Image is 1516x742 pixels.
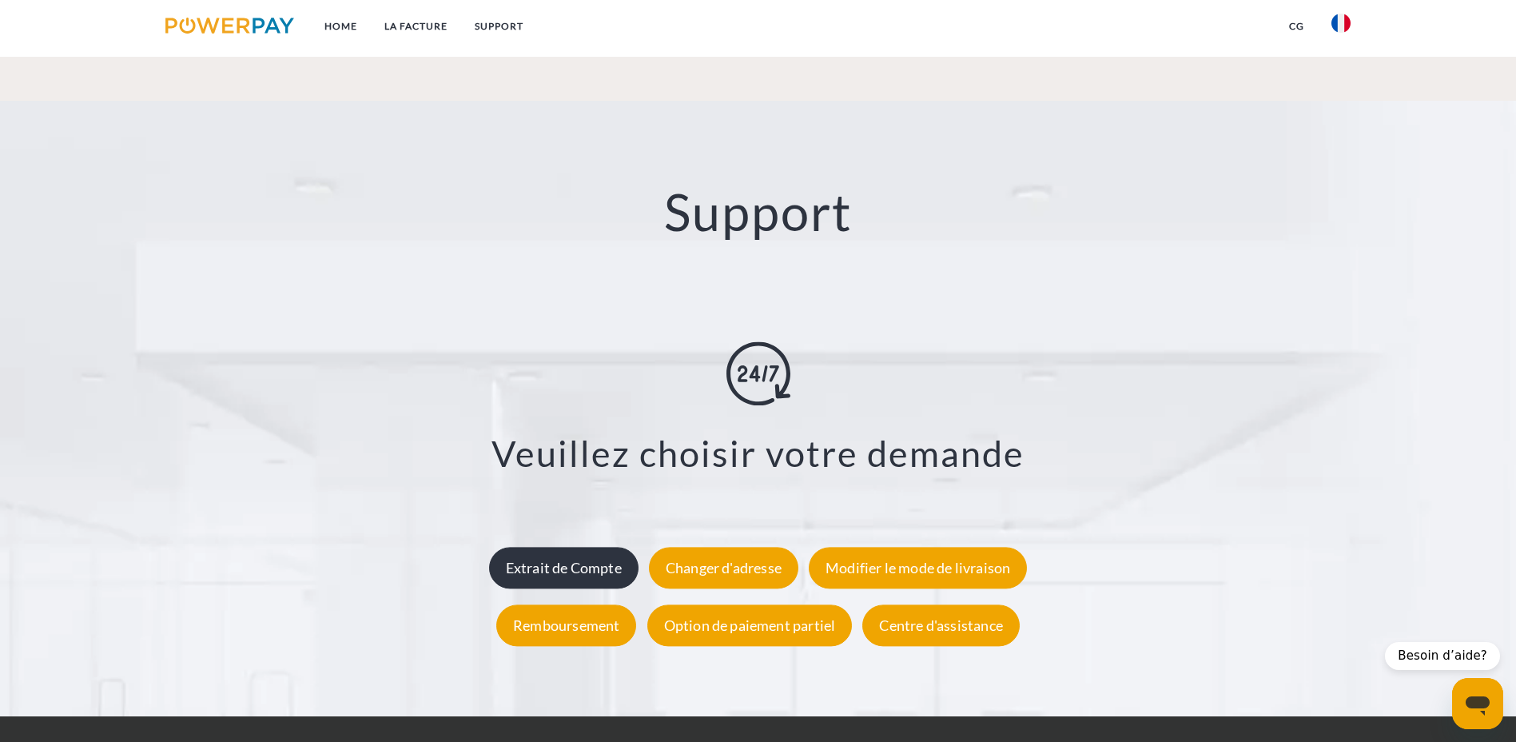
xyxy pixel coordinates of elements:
a: Support [461,12,537,41]
div: Option de paiement partiel [647,605,853,647]
a: CG [1275,12,1318,41]
a: Remboursement [492,617,640,635]
iframe: Bouton de lancement de la fenêtre de messagerie, conversation en cours [1452,678,1503,729]
img: logo-powerpay.svg [165,18,294,34]
div: Besoin d’aide? [1385,642,1500,670]
h3: Veuillez choisir votre demande [96,432,1420,477]
h2: Support [76,181,1440,244]
a: Centre d'assistance [858,617,1023,635]
div: Modifier le mode de livraison [809,548,1027,589]
a: Extrait de Compte [485,560,643,577]
a: LA FACTURE [371,12,461,41]
div: Extrait de Compte [489,548,639,589]
a: Option de paiement partiel [643,617,857,635]
a: Home [311,12,371,41]
div: Remboursement [496,605,636,647]
div: Changer d'adresse [649,548,798,589]
div: Centre d'assistance [862,605,1019,647]
a: Changer d'adresse [645,560,802,577]
a: Modifier le mode de livraison [805,560,1031,577]
img: online-shopping.svg [726,342,790,406]
img: fr [1331,14,1351,33]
